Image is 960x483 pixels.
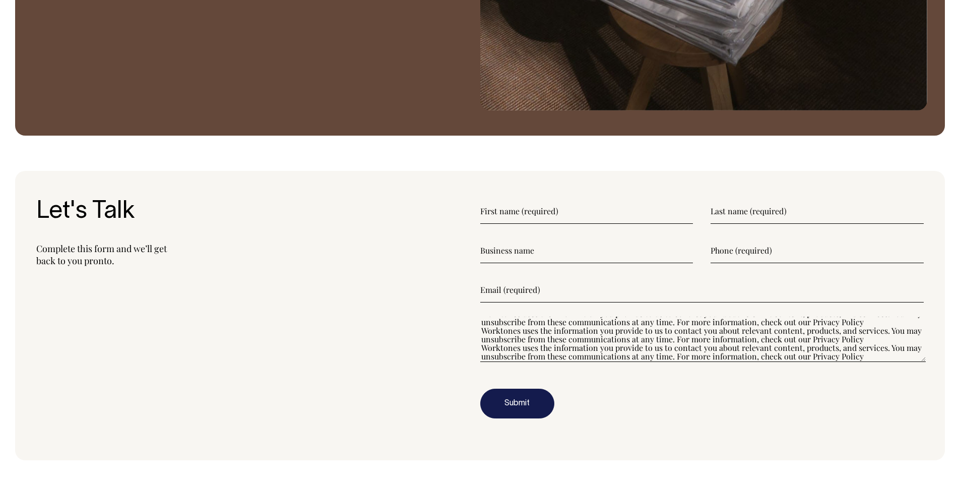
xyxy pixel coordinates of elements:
[36,243,480,267] p: Complete this form and we’ll get back to you pronto.
[36,199,480,225] h3: Let's Talk
[711,238,924,263] input: Phone (required)
[711,199,924,224] input: Last name (required)
[480,199,693,224] input: First name (required)
[480,277,924,303] input: Email (required)
[480,389,554,419] button: Submit
[480,238,693,263] input: Business name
